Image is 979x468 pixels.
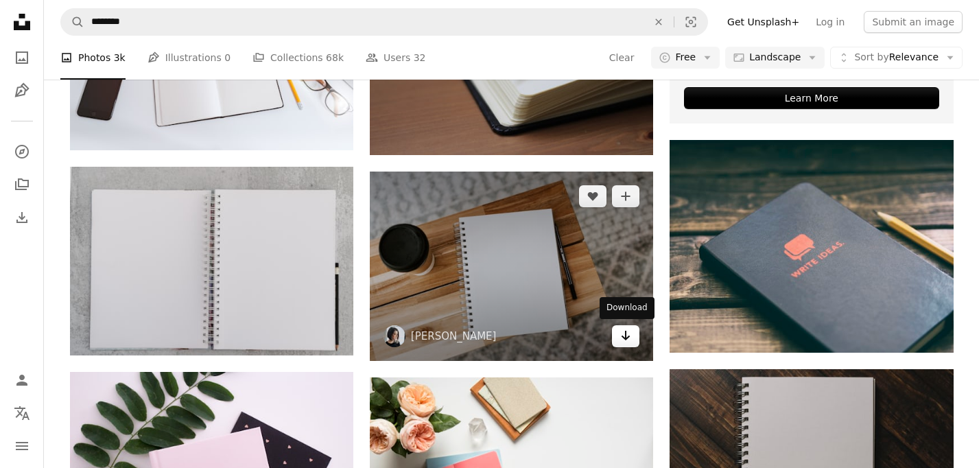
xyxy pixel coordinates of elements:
[370,172,653,360] img: white printer paper on brown wooden table
[60,8,708,36] form: Find visuals sitewide
[8,8,36,38] a: Home — Unsplash
[8,171,36,198] a: Collections
[854,51,888,62] span: Sort by
[384,325,405,347] img: Go to Kelly Sikkema's profile
[326,50,344,65] span: 68k
[8,366,36,394] a: Log in / Sign up
[670,240,953,253] a: Write Ideas book on brown wooden board
[854,51,939,65] span: Relevance
[674,9,707,35] button: Visual search
[252,36,344,80] a: Collections 68k
[8,138,36,165] a: Explore
[609,47,635,69] button: Clear
[675,51,696,65] span: Free
[8,432,36,460] button: Menu
[807,11,853,33] a: Log in
[8,77,36,104] a: Illustrations
[749,51,801,65] span: Landscape
[651,47,720,69] button: Free
[8,44,36,71] a: Photos
[70,167,353,355] img: opened notebook
[600,297,654,319] div: Download
[411,329,497,343] a: [PERSON_NAME]
[864,11,963,33] button: Submit an image
[644,9,674,35] button: Clear
[224,50,231,65] span: 0
[148,36,231,80] a: Illustrations 0
[612,185,639,207] button: Add to Collection
[70,255,353,267] a: opened notebook
[370,259,653,272] a: white printer paper on brown wooden table
[612,325,639,347] a: Download
[8,399,36,427] button: Language
[579,185,606,207] button: Like
[366,36,426,80] a: Users 32
[414,50,426,65] span: 32
[719,11,807,33] a: Get Unsplash+
[725,47,825,69] button: Landscape
[61,9,84,35] button: Search Unsplash
[8,204,36,231] a: Download History
[830,47,963,69] button: Sort byRelevance
[670,140,953,353] img: Write Ideas book on brown wooden board
[684,87,939,109] div: Learn More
